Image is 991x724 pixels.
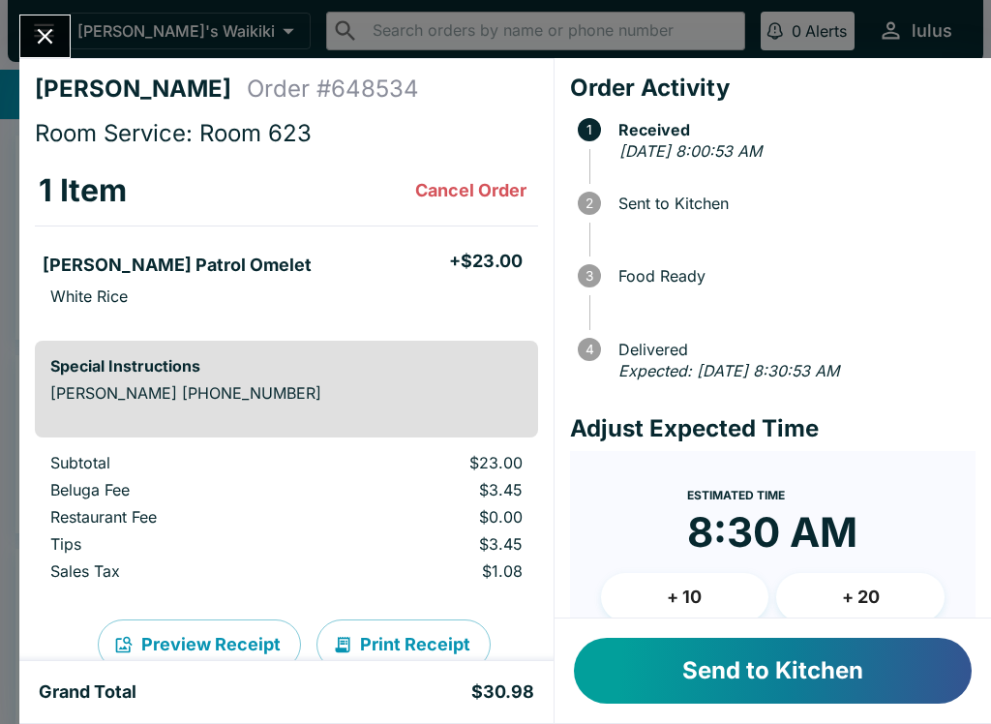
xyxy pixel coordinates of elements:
p: Beluga Fee [50,480,301,499]
h5: + $23.00 [449,250,523,273]
text: 1 [586,122,592,137]
span: Estimated Time [687,488,785,502]
p: Subtotal [50,453,301,472]
text: 4 [585,342,593,357]
button: Send to Kitchen [574,638,972,704]
button: + 10 [601,573,769,621]
em: [DATE] 8:00:53 AM [619,141,762,161]
table: orders table [35,156,538,325]
h4: [PERSON_NAME] [35,75,247,104]
p: $1.08 [332,561,522,581]
em: Expected: [DATE] 8:30:53 AM [618,361,839,380]
p: [PERSON_NAME] [PHONE_NUMBER] [50,383,523,403]
h3: 1 Item [39,171,127,210]
span: Delivered [609,341,976,358]
button: Preview Receipt [98,619,301,670]
button: + 20 [776,573,945,621]
h4: Order # 648534 [247,75,419,104]
p: $3.45 [332,480,522,499]
h5: Grand Total [39,680,136,704]
h4: Order Activity [570,74,976,103]
text: 3 [586,268,593,284]
p: Sales Tax [50,561,301,581]
p: White Rice [50,287,128,306]
time: 8:30 AM [687,507,857,558]
h6: Special Instructions [50,356,523,376]
p: $0.00 [332,507,522,527]
p: $3.45 [332,534,522,554]
button: Print Receipt [316,619,491,670]
text: 2 [586,196,593,211]
span: Room Service: Room 623 [35,119,312,147]
h5: [PERSON_NAME] Patrol Omelet [43,254,312,277]
span: Received [609,121,976,138]
table: orders table [35,453,538,588]
p: Restaurant Fee [50,507,301,527]
span: Sent to Kitchen [609,195,976,212]
h4: Adjust Expected Time [570,414,976,443]
button: Close [20,15,70,57]
p: Tips [50,534,301,554]
span: Food Ready [609,267,976,285]
p: $23.00 [332,453,522,472]
h5: $30.98 [471,680,534,704]
button: Cancel Order [407,171,534,210]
